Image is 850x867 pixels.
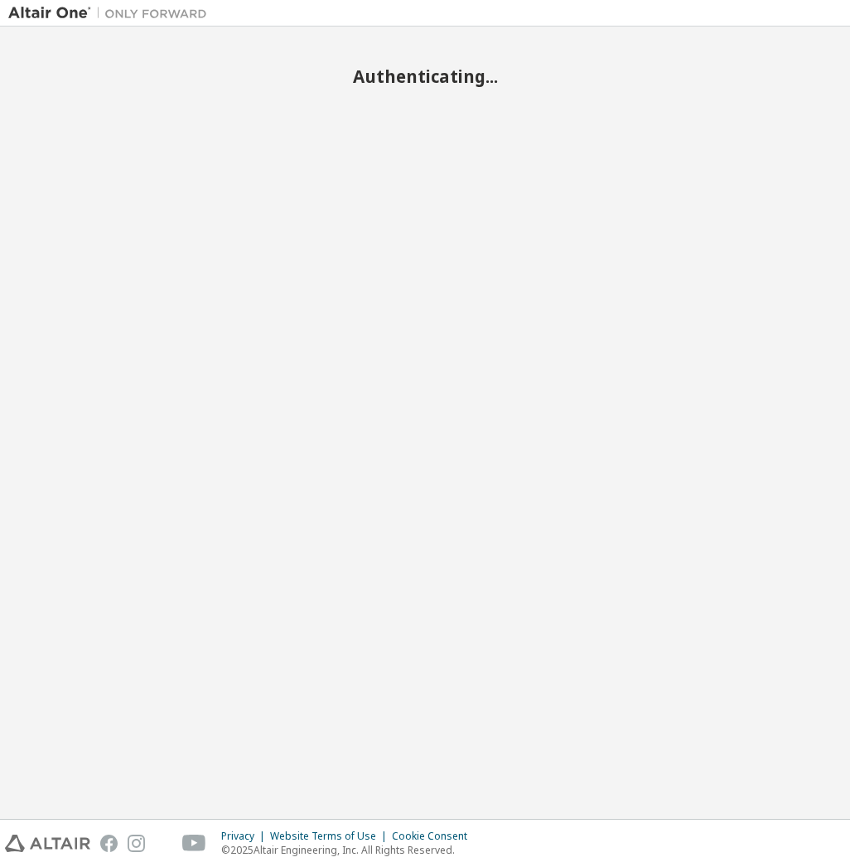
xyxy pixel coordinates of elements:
[221,843,477,857] p: © 2025 Altair Engineering, Inc. All Rights Reserved.
[270,830,392,843] div: Website Terms of Use
[392,830,477,843] div: Cookie Consent
[221,830,270,843] div: Privacy
[8,5,215,22] img: Altair One
[8,65,842,87] h2: Authenticating...
[5,835,90,852] img: altair_logo.svg
[128,835,145,852] img: instagram.svg
[100,835,118,852] img: facebook.svg
[182,835,206,852] img: youtube.svg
